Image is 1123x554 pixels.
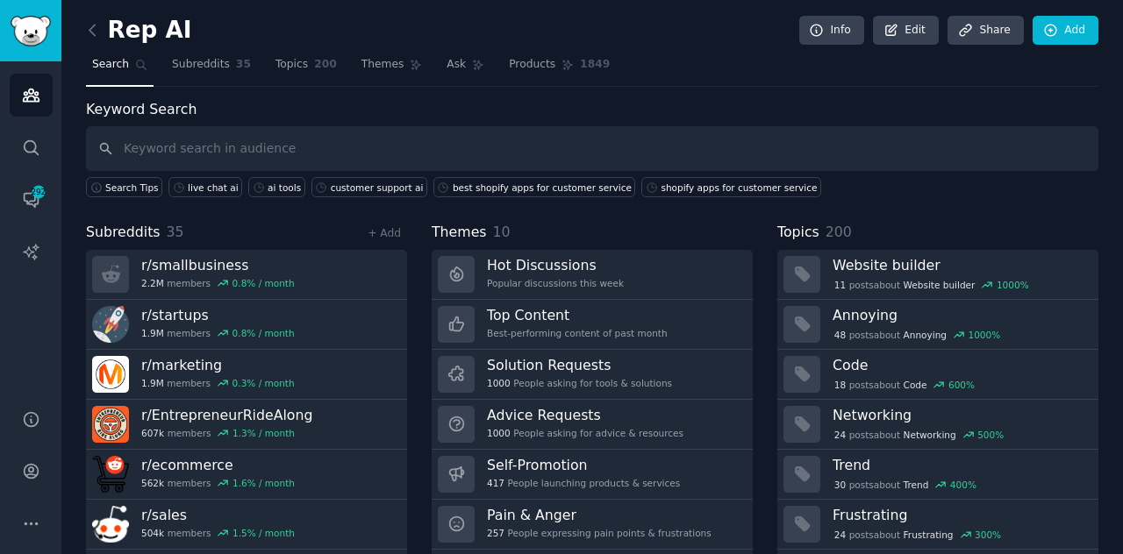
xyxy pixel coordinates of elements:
div: 1000 % [968,329,1000,341]
a: r/ecommerce562kmembers1.6% / month [86,450,407,500]
div: members [141,277,295,289]
h3: Website builder [833,256,1086,274]
h3: Pain & Anger [487,506,712,524]
a: Topics200 [269,51,343,87]
span: 562k [141,477,164,489]
a: Trend30postsaboutTrend400% [777,450,1098,500]
span: Trend [904,479,929,491]
span: 18 [834,379,846,391]
img: marketing [92,356,129,393]
a: Hot DiscussionsPopular discussions this week [432,250,753,300]
label: Keyword Search [86,101,197,117]
a: Self-Promotion417People launching products & services [432,450,753,500]
a: Annoying48postsaboutAnnoying1000% [777,300,1098,350]
h3: Code [833,356,1086,374]
div: People asking for tools & solutions [487,377,672,389]
div: 0.3 % / month [232,377,295,389]
a: Edit [873,16,939,46]
h3: r/ sales [141,506,295,524]
span: Ask [447,57,466,73]
h3: Advice Requests [487,406,683,424]
a: Solution Requests1000People asking for tools & solutions [432,350,753,400]
span: 1000 [487,427,511,439]
h3: Trend [833,456,1086,474]
input: Keyword search in audience [86,126,1098,171]
div: 0.8 % / month [232,327,295,339]
span: 200 [314,57,337,73]
div: People launching products & services [487,477,680,489]
span: Products [509,57,555,73]
div: members [141,527,295,539]
div: 1.5 % / month [232,527,295,539]
div: live chat ai [188,181,239,194]
h3: Annoying [833,306,1086,324]
a: ai tools [248,177,305,197]
div: ai tools [268,181,301,194]
div: 1000 % [997,279,1029,291]
span: 1.9M [141,327,164,339]
a: Products1849 [503,51,616,87]
span: 11 [834,279,846,291]
div: post s about [833,477,978,493]
a: Code18postsaboutCode600% [777,350,1098,400]
div: post s about [833,377,976,393]
div: 600 % [948,379,975,391]
div: 500 % [977,429,1004,441]
div: Best-performing content of past month [487,327,668,339]
a: Search [86,51,154,87]
span: Website builder [904,279,976,291]
div: members [141,477,295,489]
span: 30 [834,479,846,491]
span: Topics [275,57,308,73]
h3: Hot Discussions [487,256,624,274]
h3: r/ marketing [141,356,295,374]
a: 292 [10,178,53,221]
h3: r/ EntrepreneurRideAlong [141,406,312,424]
span: 10 [493,224,511,240]
h3: r/ ecommerce [141,456,295,474]
a: Pain & Anger257People expressing pain points & frustrations [432,500,753,550]
span: 1000 [487,377,511,389]
a: r/sales504kmembers1.5% / month [86,500,407,550]
span: Subreddits [172,57,230,73]
h2: Rep AI [86,17,192,45]
h3: Frustrating [833,506,1086,524]
a: Networking24postsaboutNetworking500% [777,400,1098,450]
div: Popular discussions this week [487,277,624,289]
h3: Top Content [487,306,668,324]
span: 292 [31,186,46,198]
span: 1849 [580,57,610,73]
span: Code [904,379,927,391]
a: Website builder11postsaboutWebsite builder1000% [777,250,1098,300]
span: Search [92,57,129,73]
a: r/startups1.9Mmembers0.8% / month [86,300,407,350]
div: People asking for advice & resources [487,427,683,439]
span: 1.9M [141,377,164,389]
div: best shopify apps for customer service [453,181,632,194]
div: members [141,377,295,389]
a: live chat ai [168,177,242,197]
a: Info [799,16,864,46]
div: post s about [833,327,1002,343]
div: post s about [833,527,1003,543]
img: sales [92,506,129,543]
a: Add [1033,16,1098,46]
a: r/marketing1.9Mmembers0.3% / month [86,350,407,400]
a: + Add [368,227,401,239]
img: GummySearch logo [11,16,51,46]
h3: r/ startups [141,306,295,324]
div: customer support ai [331,181,424,194]
a: Subreddits35 [166,51,257,87]
div: post s about [833,277,1030,293]
img: ecommerce [92,456,129,493]
span: 200 [826,224,852,240]
span: Topics [777,222,819,244]
a: r/smallbusiness2.2Mmembers0.8% / month [86,250,407,300]
span: 257 [487,527,504,539]
span: Networking [904,429,956,441]
span: 504k [141,527,164,539]
span: Subreddits [86,222,161,244]
span: Themes [432,222,487,244]
span: 417 [487,477,504,489]
span: 2.2M [141,277,164,289]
